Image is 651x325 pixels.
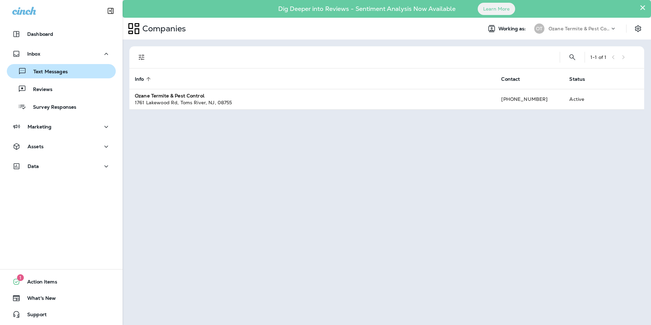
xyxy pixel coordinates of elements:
[135,99,490,106] div: 1761 Lakewood Rd , Toms River , NJ , 08755
[135,50,148,64] button: Filters
[632,22,644,35] button: Settings
[7,120,116,134] button: Marketing
[7,82,116,96] button: Reviews
[20,295,56,304] span: What's New
[501,76,529,82] span: Contact
[501,76,520,82] span: Contact
[135,76,144,82] span: Info
[28,144,44,149] p: Assets
[7,308,116,321] button: Support
[564,89,607,109] td: Active
[135,93,204,99] strong: Ozane Termite & Pest Control
[258,8,475,10] p: Dig Deeper into Reviews - Sentiment Analysis Now Available
[549,26,610,31] p: Ozane Termite & Pest Control
[17,274,24,281] span: 1
[26,87,52,93] p: Reviews
[639,2,646,13] button: Close
[27,69,68,75] p: Text Messages
[7,291,116,305] button: What's New
[27,51,40,57] p: Inbox
[7,159,116,173] button: Data
[7,99,116,114] button: Survey Responses
[101,4,120,18] button: Collapse Sidebar
[569,76,585,82] span: Status
[7,275,116,289] button: 1Action Items
[28,124,51,129] p: Marketing
[498,26,527,32] span: Working as:
[569,76,594,82] span: Status
[20,279,57,287] span: Action Items
[20,312,47,320] span: Support
[7,27,116,41] button: Dashboard
[7,64,116,78] button: Text Messages
[496,89,564,109] td: [PHONE_NUMBER]
[26,104,76,111] p: Survey Responses
[7,47,116,61] button: Inbox
[478,3,515,15] button: Learn More
[534,24,544,34] div: OT
[7,140,116,153] button: Assets
[27,31,53,37] p: Dashboard
[140,24,186,34] p: Companies
[28,164,39,169] p: Data
[566,50,579,64] button: Search Companies
[590,55,606,60] div: 1 - 1 of 1
[135,76,153,82] span: Info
